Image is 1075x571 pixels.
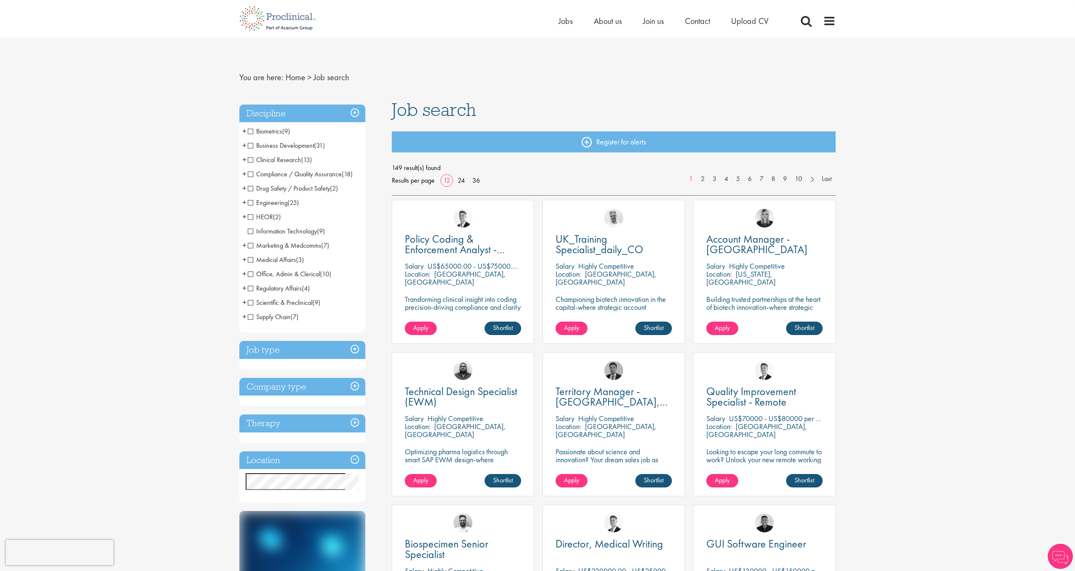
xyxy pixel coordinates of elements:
[405,322,437,335] a: Apply
[556,422,581,431] span: Location:
[273,212,281,221] span: (2)
[564,323,579,332] span: Apply
[755,513,774,532] img: Christian Andersen
[594,16,622,26] a: About us
[729,261,785,271] p: Highly Competitive
[556,322,587,335] a: Apply
[685,174,697,184] a: 1
[242,310,246,323] span: +
[706,386,823,407] a: Quality Improvement Specialist - Remote
[248,212,273,221] span: HEOR
[242,282,246,294] span: +
[242,253,246,266] span: +
[392,131,836,152] a: Register for alerts
[556,261,574,271] span: Salary
[604,209,623,228] img: Joshua Bye
[239,341,365,359] h3: Job type
[556,448,672,471] p: Passionate about science and innovation? Your dream sales job as Territory Manager awaits!
[248,312,299,321] span: Supply Chain
[706,269,776,287] p: [US_STATE], [GEOGRAPHIC_DATA]
[744,174,756,184] a: 6
[455,176,468,185] a: 24
[248,298,320,307] span: Scientific & Preclinical
[405,269,430,279] span: Location:
[248,127,282,136] span: Biometrics
[405,422,430,431] span: Location:
[248,270,331,278] span: Office, Admin & Clerical
[556,422,656,439] p: [GEOGRAPHIC_DATA], [GEOGRAPHIC_DATA]
[405,386,521,407] a: Technical Design Specialist (EWM)
[405,414,424,423] span: Salary
[248,184,338,193] span: Drug Safety / Product Safety
[469,176,483,185] a: 36
[556,539,672,549] a: Director, Medical Writing
[720,174,732,184] a: 4
[697,174,709,184] a: 2
[706,539,823,549] a: GUI Software Engineer
[556,386,672,407] a: Territory Manager - [GEOGRAPHIC_DATA], [GEOGRAPHIC_DATA]
[578,261,634,271] p: Highly Competitive
[413,323,428,332] span: Apply
[282,127,290,136] span: (9)
[242,139,246,152] span: +
[242,239,246,251] span: +
[248,298,312,307] span: Scientific & Preclinical
[242,153,246,166] span: +
[239,105,365,123] h3: Discipline
[248,198,288,207] span: Engineering
[248,155,301,164] span: Clinical Research
[556,295,672,327] p: Championing biotech innovation in the capital-where strategic account management meets scientific...
[413,476,428,485] span: Apply
[604,513,623,532] img: George Watson
[706,261,725,271] span: Salary
[729,414,834,423] p: US$70000 - US$80000 per annum
[242,125,246,137] span: +
[242,196,246,209] span: +
[286,72,305,83] a: breadcrumb link
[392,98,476,121] span: Job search
[556,414,574,423] span: Salary
[405,384,517,409] span: Technical Design Specialist (EWM)
[392,174,435,187] span: Results per page
[239,451,365,469] h3: Location
[405,422,506,439] p: [GEOGRAPHIC_DATA], [GEOGRAPHIC_DATA]
[643,16,664,26] a: Join us
[485,322,521,335] a: Shortlist
[312,298,320,307] span: (9)
[706,269,732,279] span: Location:
[405,269,506,287] p: [GEOGRAPHIC_DATA], [GEOGRAPHIC_DATA]
[242,182,246,194] span: +
[755,174,768,184] a: 7
[392,162,836,174] span: 149 result(s) found
[715,476,730,485] span: Apply
[242,168,246,180] span: +
[248,312,291,321] span: Supply Chain
[556,269,656,287] p: [GEOGRAPHIC_DATA], [GEOGRAPHIC_DATA]
[6,540,113,565] iframe: reCAPTCHA
[635,474,672,487] a: Shortlist
[405,232,505,267] span: Policy Coding & Enforcement Analyst - Remote
[755,209,774,228] img: Janelle Jones
[706,422,807,439] p: [GEOGRAPHIC_DATA], [GEOGRAPHIC_DATA]
[405,448,521,479] p: Optimizing pharma logistics through smart SAP EWM design-where precision meets performance in eve...
[288,198,299,207] span: (25)
[558,16,573,26] span: Jobs
[239,378,365,396] h3: Company type
[715,323,730,332] span: Apply
[248,170,353,178] span: Compliance / Quality Assurance
[342,170,353,178] span: (18)
[248,227,317,236] span: Information Technology
[556,384,668,419] span: Territory Manager - [GEOGRAPHIC_DATA], [GEOGRAPHIC_DATA]
[330,184,338,193] span: (2)
[454,361,472,380] img: Ashley Bennett
[685,16,710,26] a: Contact
[731,16,768,26] span: Upload CV
[706,234,823,255] a: Account Manager - [GEOGRAPHIC_DATA]
[320,270,331,278] span: (10)
[242,296,246,309] span: +
[405,537,488,561] span: Biospecimen Senior Specialist
[405,234,521,255] a: Policy Coding & Enforcement Analyst - Remote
